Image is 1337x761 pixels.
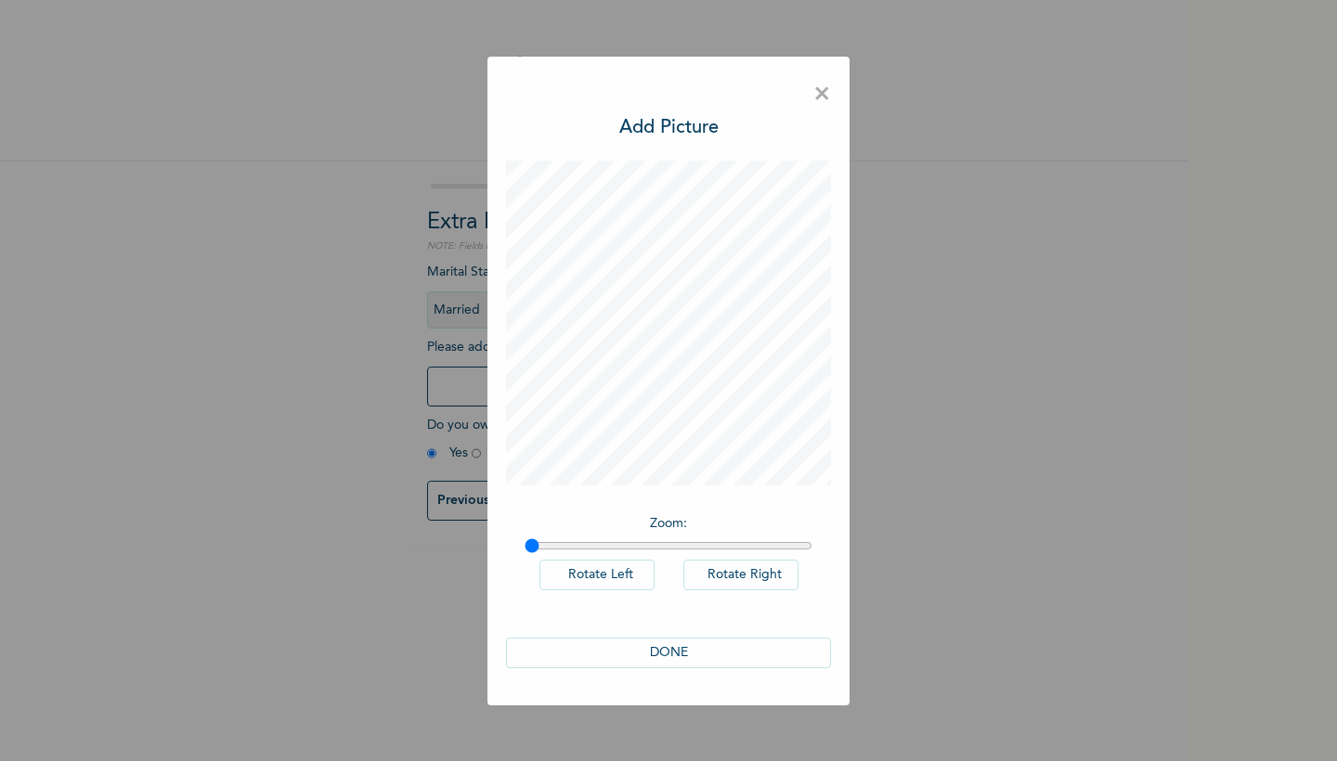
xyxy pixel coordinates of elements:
h3: Add Picture [619,114,719,142]
button: Rotate Right [683,560,798,590]
p: Zoom : [525,514,812,534]
button: Rotate Left [539,560,655,590]
span: × [813,75,831,114]
span: Please add a recent Passport Photograph [427,341,761,416]
button: DONE [506,638,831,668]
